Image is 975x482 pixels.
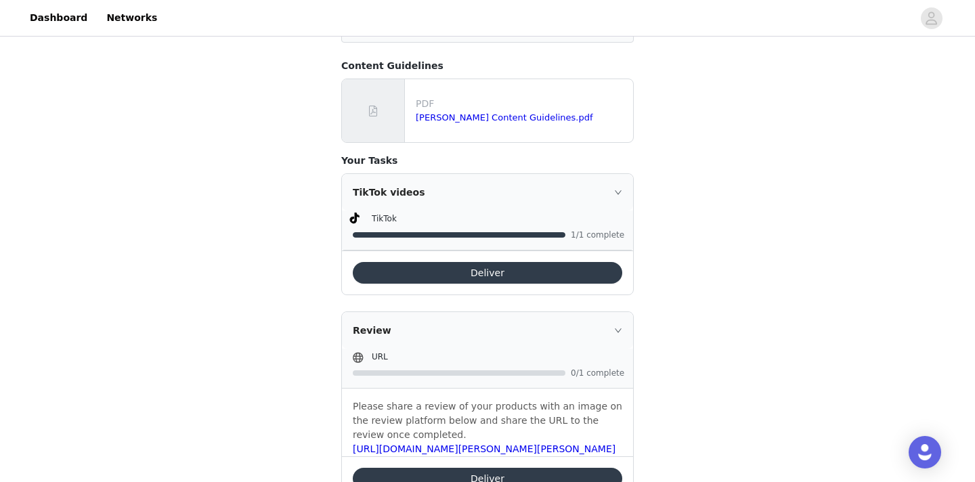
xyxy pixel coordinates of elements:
[353,262,622,284] button: Deliver
[925,7,938,29] div: avatar
[372,214,397,223] span: TikTok
[341,154,634,168] h4: Your Tasks
[571,369,625,377] span: 0/1 complete
[342,174,633,211] div: icon: rightTikTok videos
[98,3,165,33] a: Networks
[909,436,941,468] div: Open Intercom Messenger
[614,326,622,334] i: icon: right
[614,188,622,196] i: icon: right
[341,59,634,73] h4: Content Guidelines
[353,399,622,442] p: Please share a review of your products with an image on the review platform below and share the U...
[416,112,593,123] a: [PERSON_NAME] Content Guidelines.pdf
[342,312,633,349] div: icon: rightReview
[353,443,615,454] a: [URL][DOMAIN_NAME][PERSON_NAME][PERSON_NAME]
[571,231,625,239] span: 1/1 complete
[22,3,95,33] a: Dashboard
[372,352,388,361] span: URL
[416,97,628,111] p: PDF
